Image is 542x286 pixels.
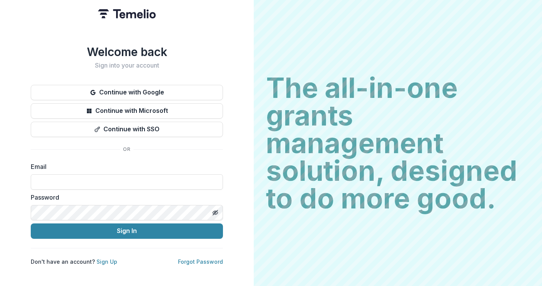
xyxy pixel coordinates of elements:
button: Toggle password visibility [209,207,221,219]
img: Temelio [98,9,156,18]
a: Forgot Password [178,258,223,265]
button: Continue with Google [31,85,223,100]
h1: Welcome back [31,45,223,59]
button: Continue with SSO [31,122,223,137]
button: Sign In [31,223,223,239]
h2: Sign into your account [31,62,223,69]
a: Sign Up [96,258,117,265]
p: Don't have an account? [31,258,117,266]
button: Continue with Microsoft [31,103,223,119]
label: Password [31,193,218,202]
label: Email [31,162,218,171]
